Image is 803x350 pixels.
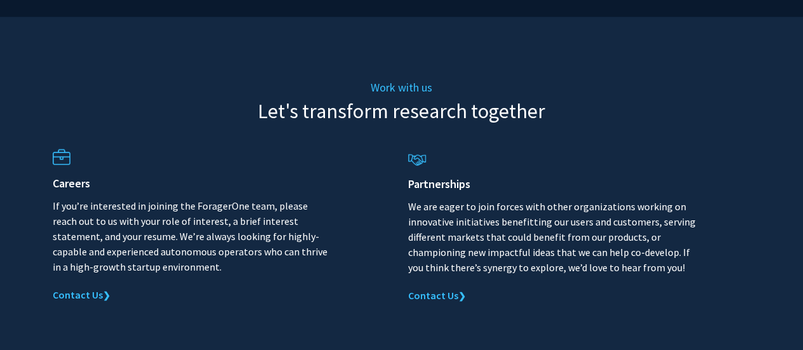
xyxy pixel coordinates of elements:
[10,293,54,340] iframe: Chat
[103,290,110,301] span: ❯
[408,175,470,192] span: Partnerships
[53,99,751,123] h2: Let's transform research together
[53,288,110,301] a: Opens in a new tab
[408,199,751,275] p: We are eager to join forces with other organizations working on innovative initiatives benefittin...
[53,149,70,165] img: careers_icon.png
[458,290,466,302] span: ❯
[408,289,466,302] a: Opens in a new tab
[408,154,426,166] img: partnerships_icon.png
[53,175,90,192] span: Careers
[53,81,751,95] h5: Work with us
[53,198,345,274] p: If you’re interested in joining the ForagerOne team, please reach out to us with your role of int...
